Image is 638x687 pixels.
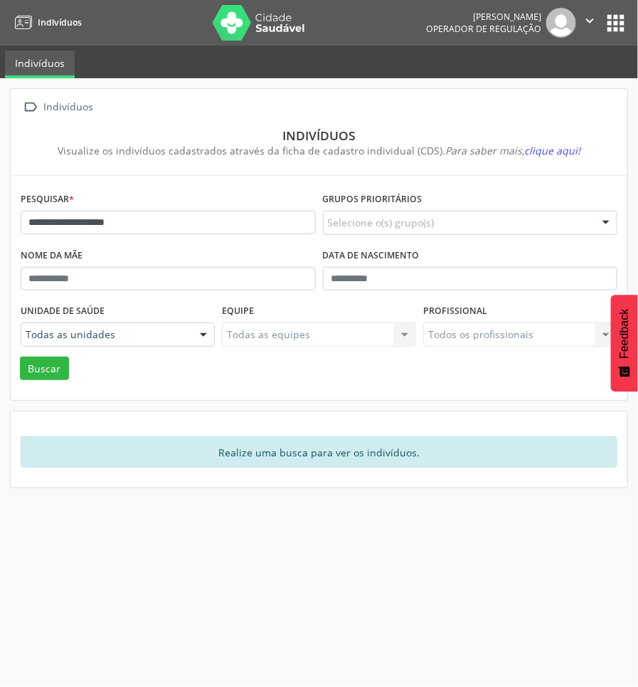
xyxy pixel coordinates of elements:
span: Todas as unidades [26,327,186,342]
button: Buscar [20,357,69,381]
label: Grupos prioritários [323,189,422,211]
span: Feedback [618,309,631,359]
label: Pesquisar [21,189,74,211]
div: Realize uma busca para ver os indivíduos. [21,436,617,468]
a: Indivíduos [10,11,82,34]
i:  [21,97,41,117]
button: Feedback - Mostrar pesquisa [611,295,638,392]
label: Unidade de saúde [21,300,105,322]
img: img [546,8,576,38]
div: Indivíduos [41,97,96,117]
span: Indivíduos [38,16,82,28]
label: Nome da mãe [21,245,83,267]
button:  [576,8,603,38]
span: Operador de regulação [426,23,541,35]
i: Para saber mais, [445,144,580,157]
label: Data de nascimento [323,245,420,267]
div: Visualize os indivíduos cadastrados através da ficha de cadastro individual (CDS). [31,143,607,158]
div: Indivíduos [31,127,607,143]
label: Profissional [423,300,487,322]
div: [PERSON_NAME] [426,11,541,23]
span: Selecione o(s) grupo(s) [328,215,435,230]
label: Equipe [222,300,254,322]
span: clique aqui! [524,144,580,157]
a:  Indivíduos [21,97,96,117]
button: apps [603,11,628,36]
i:  [582,13,597,28]
a: Indivíduos [5,51,75,78]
